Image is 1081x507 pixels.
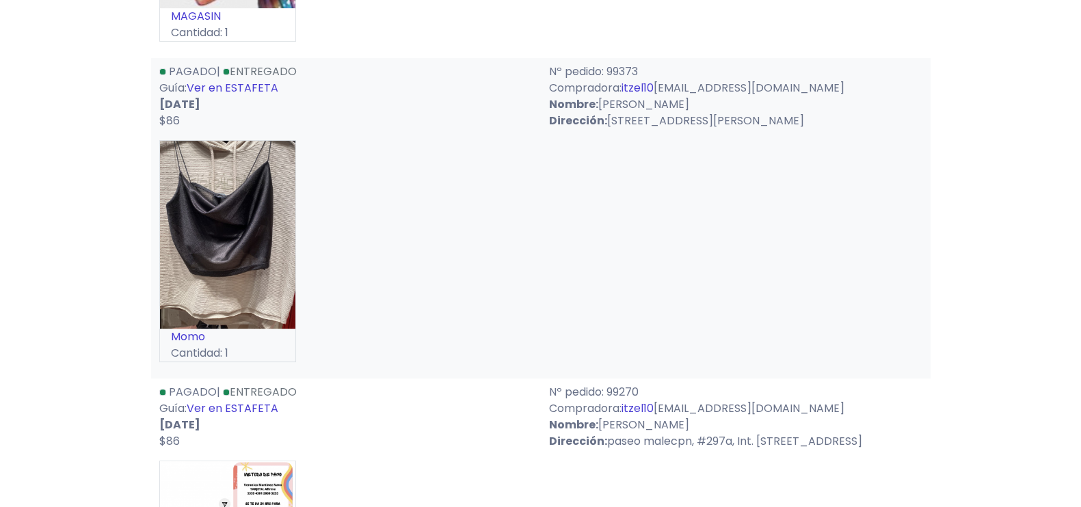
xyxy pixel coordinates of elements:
strong: Nombre: [549,96,598,112]
p: [PERSON_NAME] [549,96,922,113]
a: Momo [171,329,205,344]
strong: Dirección: [549,433,607,449]
p: Cantidad: 1 [160,345,295,361]
img: small_1671819142081.jpeg [160,141,295,329]
p: paseo malecpn, #297a, Int. [STREET_ADDRESS] [549,433,922,450]
a: itzel10 [622,80,654,96]
p: Compradora: [EMAIL_ADDRESS][DOMAIN_NAME] [549,80,922,96]
p: Nº pedido: 99373 [549,64,922,80]
p: Compradora: [EMAIL_ADDRESS][DOMAIN_NAME] [549,400,922,417]
a: Entregado [223,64,297,79]
a: MAGASIN [171,8,221,24]
span: $86 [159,113,180,128]
a: Entregado [223,384,297,400]
span: Pagado [169,64,217,79]
p: Nº pedido: 99270 [549,384,922,400]
a: Ver en ESTAFETA [187,400,278,416]
p: [DATE] [159,417,533,433]
p: [DATE] [159,96,533,113]
span: Pagado [169,384,217,400]
div: | Guía: [151,64,541,129]
span: $86 [159,433,180,449]
a: itzel10 [622,400,654,416]
strong: Dirección: [549,113,607,128]
strong: Nombre: [549,417,598,433]
p: [STREET_ADDRESS][PERSON_NAME] [549,113,922,129]
a: Ver en ESTAFETA [187,80,278,96]
p: Cantidad: 1 [160,25,295,41]
div: | Guía: [151,384,541,450]
p: [PERSON_NAME] [549,417,922,433]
